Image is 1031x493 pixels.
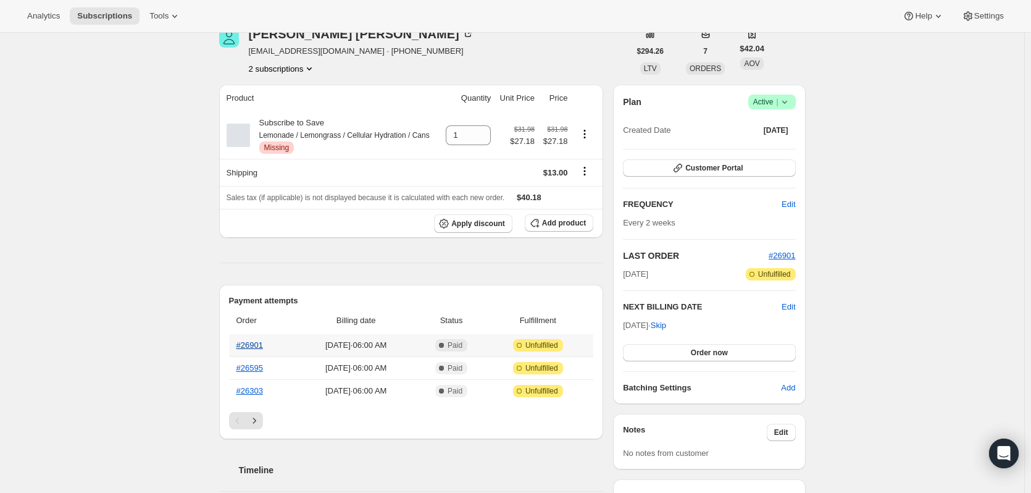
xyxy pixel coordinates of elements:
span: [DATE] [623,268,648,280]
span: Paid [448,363,462,373]
button: Subscriptions [70,7,140,25]
span: Settings [974,11,1004,21]
button: Shipping actions [575,164,595,178]
button: Add product [525,214,593,232]
th: Price [538,85,572,112]
h2: Timeline [239,464,604,476]
span: $42.04 [740,43,764,55]
span: Unfulfilled [525,340,558,350]
button: Edit [782,301,795,313]
span: Unfulfilled [758,269,791,279]
small: $31.98 [514,125,535,133]
span: Edit [774,428,788,437]
span: Help [915,11,932,21]
small: $31.98 [547,125,567,133]
span: AOV [744,59,759,68]
span: Created Date [623,124,670,137]
button: 7 [696,43,715,60]
div: Open Intercom Messenger [989,439,1019,468]
button: Add [774,378,803,398]
span: $294.26 [637,46,664,56]
span: Tools [149,11,169,21]
span: [DATE] · 06:00 AM [299,385,413,397]
a: #26901 [769,251,795,260]
button: Tools [142,7,188,25]
span: Unfulfilled [525,386,558,396]
button: #26901 [769,250,795,262]
h2: LAST ORDER [623,250,769,262]
h2: NEXT BILLING DATE [623,301,782,313]
div: [PERSON_NAME] [PERSON_NAME] [249,28,474,40]
h3: Notes [623,424,767,441]
span: Missing [264,143,290,153]
th: Quantity [440,85,495,112]
button: Help [895,7,951,25]
span: Every 2 weeks [623,218,675,227]
span: Customer Portal [685,163,743,173]
span: [DATE] · [623,321,666,330]
span: $40.18 [517,193,541,202]
span: Status [420,314,483,327]
button: $294.26 [630,43,671,60]
a: #26303 [236,386,263,395]
span: Skip [651,319,666,332]
span: Add [781,382,795,394]
th: Unit Price [495,85,538,112]
button: Edit [767,424,796,441]
span: Sales tax (if applicable) is not displayed because it is calculated with each new order. [227,193,505,202]
h6: Batching Settings [623,382,781,394]
span: | [776,97,778,107]
th: Product [219,85,441,112]
button: [DATE] [756,122,796,139]
small: Lemonade / Lemongrass / Cellular Hydration / Cans [259,131,430,140]
a: #26595 [236,363,263,373]
button: Settings [954,7,1011,25]
span: [DATE] [764,125,788,135]
button: Skip [643,316,674,335]
button: Customer Portal [623,159,795,177]
th: Order [229,307,296,334]
span: Paid [448,386,462,396]
span: LTV [644,64,657,73]
span: 7 [703,46,708,56]
span: ORDERS [690,64,721,73]
h2: Plan [623,96,641,108]
h2: Payment attempts [229,295,594,307]
button: Apply discount [434,214,512,233]
span: Paid [448,340,462,350]
span: [DATE] · 06:00 AM [299,339,413,352]
span: $13.00 [543,168,568,177]
span: $27.18 [542,135,568,148]
span: No notes from customer [623,449,709,458]
a: #26901 [236,340,263,350]
nav: Pagination [229,412,594,429]
span: Active [753,96,791,108]
span: Apply discount [451,219,505,229]
span: Fulfillment [490,314,586,327]
span: Add product [542,218,586,228]
span: Billing date [299,314,413,327]
th: Shipping [219,159,441,186]
span: [EMAIL_ADDRESS][DOMAIN_NAME] · [PHONE_NUMBER] [249,45,474,57]
h2: FREQUENCY [623,198,782,211]
button: Edit [774,195,803,214]
span: Subscriptions [77,11,132,21]
span: Edit [782,198,795,211]
span: Unfulfilled [525,363,558,373]
button: Order now [623,344,795,361]
button: Next [246,412,263,429]
button: Analytics [20,7,67,25]
span: Russell Harris [219,28,239,48]
button: Product actions [249,62,316,75]
button: Product actions [575,127,595,141]
span: [DATE] · 06:00 AM [299,362,413,374]
span: Analytics [27,11,60,21]
span: $27.18 [510,135,535,148]
div: Subscribe to Save [250,117,430,154]
span: Order now [691,348,728,358]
